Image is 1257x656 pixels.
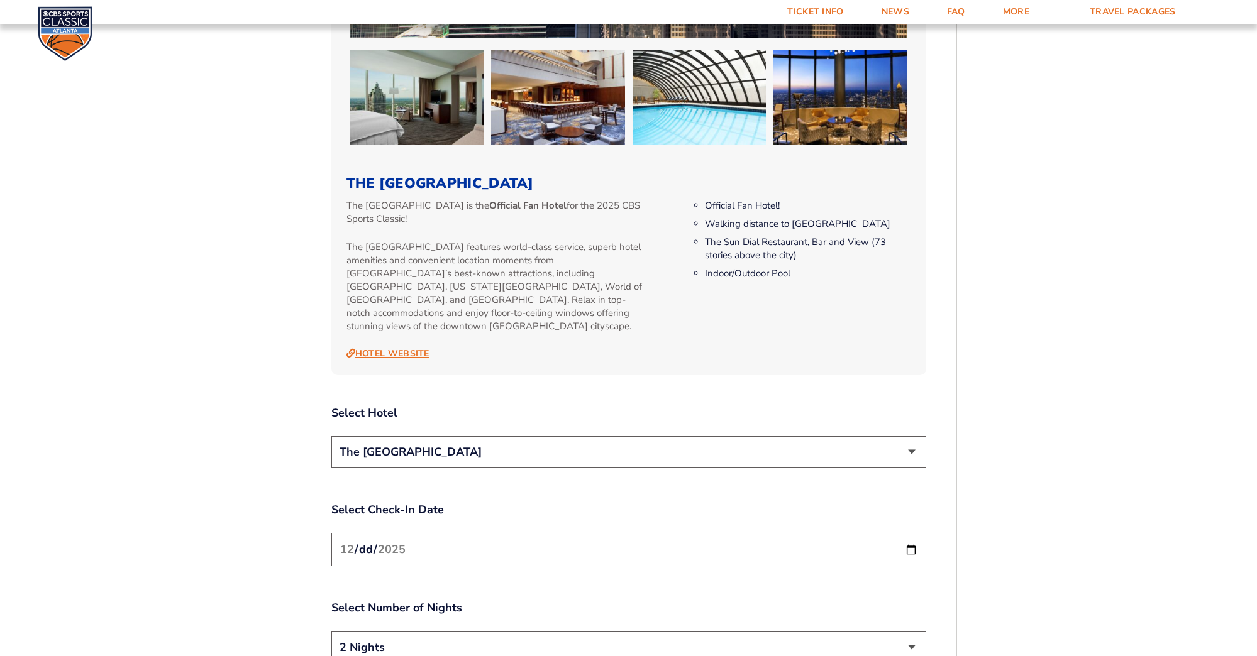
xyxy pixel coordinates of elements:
li: Indoor/Outdoor Pool [705,267,911,280]
label: Select Check-In Date [331,502,926,518]
img: The Westin Peachtree Plaza Atlanta [773,50,907,145]
img: The Westin Peachtree Plaza Atlanta [633,50,767,145]
p: The [GEOGRAPHIC_DATA] is the for the 2025 CBS Sports Classic! [346,199,648,226]
label: Select Hotel [331,405,926,421]
img: The Westin Peachtree Plaza Atlanta [491,50,625,145]
p: The [GEOGRAPHIC_DATA] features world-class service, superb hotel amenities and convenient locatio... [346,241,648,333]
a: Hotel Website [346,348,429,359]
label: Select Number of Nights [331,600,926,616]
li: The Sun Dial Restaurant, Bar and View (73 stories above the city) [705,236,911,262]
li: Walking distance to [GEOGRAPHIC_DATA] [705,217,911,231]
h3: The [GEOGRAPHIC_DATA] [346,175,911,192]
strong: Official Fan Hotel [489,199,567,212]
img: The Westin Peachtree Plaza Atlanta [350,50,484,145]
li: Official Fan Hotel! [705,199,911,212]
img: CBS Sports Classic [38,6,92,61]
